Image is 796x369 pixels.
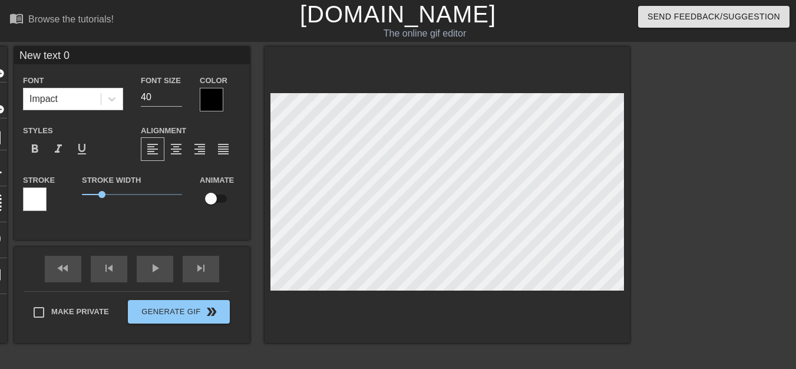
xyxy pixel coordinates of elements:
[51,306,109,318] span: Make Private
[146,142,160,156] span: format_align_left
[82,174,141,186] label: Stroke Width
[29,92,58,106] div: Impact
[648,9,780,24] span: Send Feedback/Suggestion
[169,142,183,156] span: format_align_center
[23,75,44,87] label: Font
[141,75,181,87] label: Font Size
[128,300,230,324] button: Generate Gif
[200,174,234,186] label: Animate
[51,142,65,156] span: format_italic
[216,142,230,156] span: format_align_justify
[271,27,578,41] div: The online gif editor
[193,142,207,156] span: format_align_right
[141,125,186,137] label: Alignment
[148,261,162,275] span: play_arrow
[23,174,55,186] label: Stroke
[9,11,114,29] a: Browse the tutorials!
[23,125,53,137] label: Styles
[28,14,114,24] div: Browse the tutorials!
[56,261,70,275] span: fast_rewind
[133,305,225,319] span: Generate Gif
[638,6,790,28] button: Send Feedback/Suggestion
[9,11,24,25] span: menu_book
[300,1,496,27] a: [DOMAIN_NAME]
[75,142,89,156] span: format_underline
[28,142,42,156] span: format_bold
[102,261,116,275] span: skip_previous
[194,261,208,275] span: skip_next
[204,305,219,319] span: double_arrow
[200,75,227,87] label: Color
